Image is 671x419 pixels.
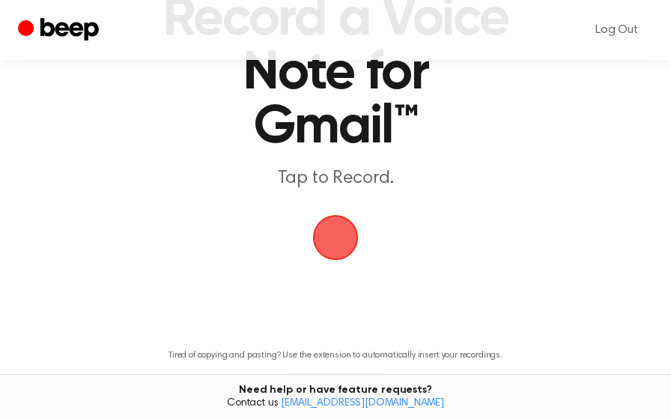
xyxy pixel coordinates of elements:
[18,16,103,45] a: Beep
[281,398,444,409] a: [EMAIL_ADDRESS][DOMAIN_NAME]
[168,350,503,361] p: Tired of copying and pasting? Use the extension to automatically insert your recordings.
[313,215,358,260] img: Beep Logo
[9,397,662,411] span: Contact us
[162,166,509,191] p: Tap to Record.
[580,12,653,48] a: Log Out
